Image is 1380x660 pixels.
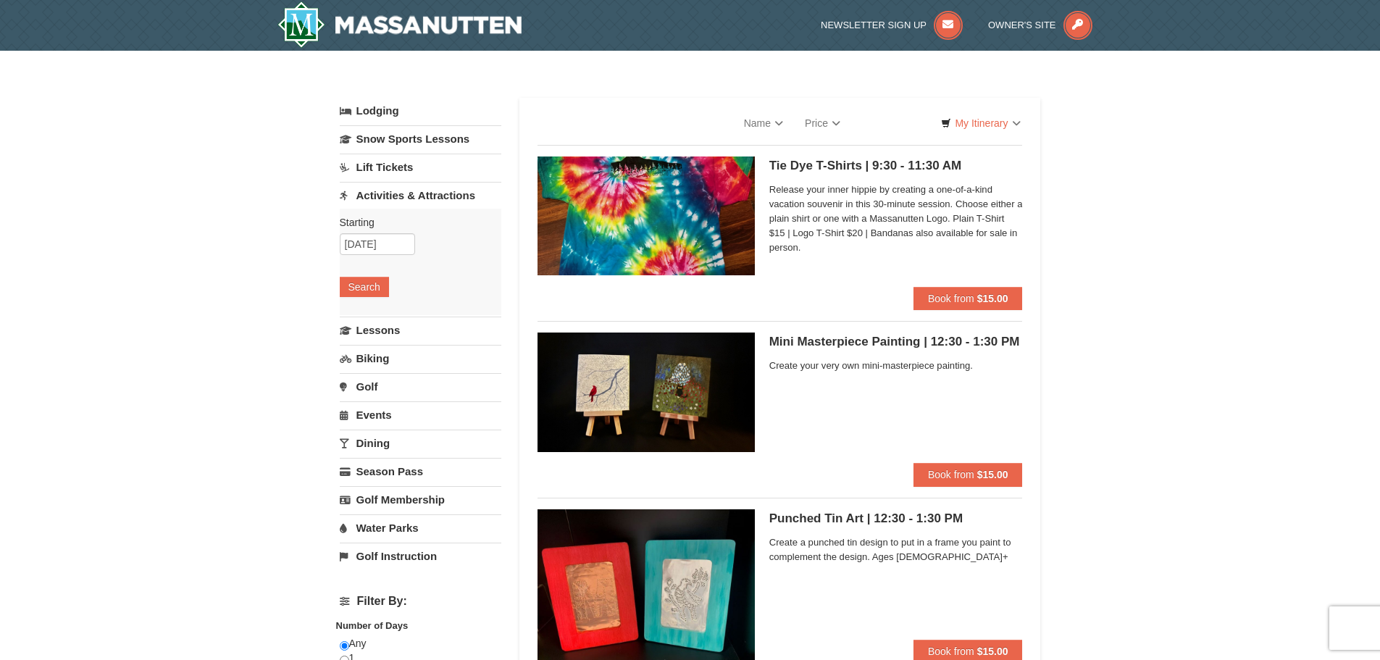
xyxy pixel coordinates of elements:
[340,317,501,343] a: Lessons
[340,514,501,541] a: Water Parks
[769,183,1023,255] span: Release your inner hippie by creating a one-of-a-kind vacation souvenir in this 30-minute session...
[340,277,389,297] button: Search
[336,620,409,631] strong: Number of Days
[769,335,1023,349] h5: Mini Masterpiece Painting | 12:30 - 1:30 PM
[277,1,522,48] a: Massanutten Resort
[340,543,501,569] a: Golf Instruction
[977,469,1008,480] strong: $15.00
[928,469,974,480] span: Book from
[821,20,963,30] a: Newsletter Sign Up
[340,458,501,485] a: Season Pass
[340,595,501,608] h4: Filter By:
[821,20,927,30] span: Newsletter Sign Up
[340,182,501,209] a: Activities & Attractions
[340,430,501,456] a: Dining
[340,401,501,428] a: Events
[277,1,522,48] img: Massanutten Resort Logo
[769,159,1023,173] h5: Tie Dye T-Shirts | 9:30 - 11:30 AM
[769,535,1023,564] span: Create a punched tin design to put in a frame you paint to complement the design. Ages [DEMOGRAPH...
[340,486,501,513] a: Golf Membership
[340,373,501,400] a: Golf
[932,112,1029,134] a: My Itinerary
[988,20,1056,30] span: Owner's Site
[769,359,1023,373] span: Create your very own mini-masterpiece painting.
[913,287,1023,310] button: Book from $15.00
[928,646,974,657] span: Book from
[340,215,490,230] label: Starting
[340,125,501,152] a: Snow Sports Lessons
[928,293,974,304] span: Book from
[988,20,1092,30] a: Owner's Site
[977,646,1008,657] strong: $15.00
[769,511,1023,526] h5: Punched Tin Art | 12:30 - 1:30 PM
[794,109,851,138] a: Price
[340,98,501,124] a: Lodging
[733,109,794,138] a: Name
[538,333,755,451] img: 6619869-1756-9fb04209.png
[538,156,755,275] img: 6619869-1512-3c4c33a7.png
[913,463,1023,486] button: Book from $15.00
[977,293,1008,304] strong: $15.00
[340,154,501,180] a: Lift Tickets
[340,345,501,372] a: Biking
